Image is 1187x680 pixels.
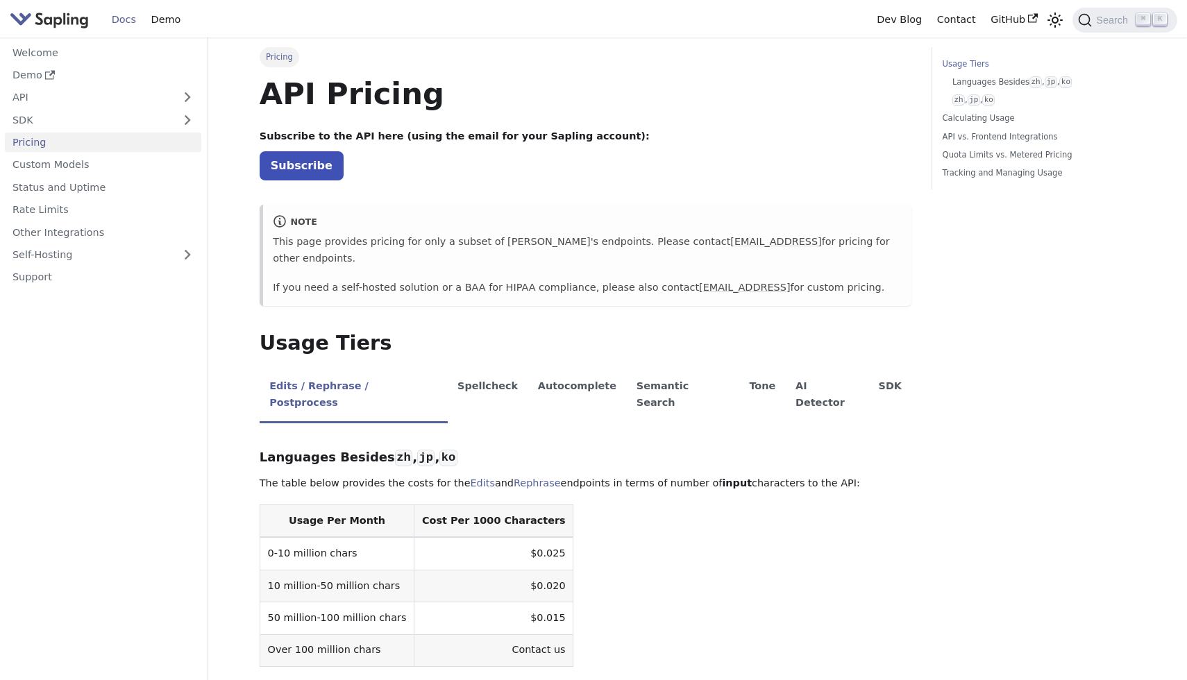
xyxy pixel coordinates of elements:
[1045,10,1066,30] button: Switch between dark and light mode (currently light mode)
[1072,8,1177,33] button: Search (Command+K)
[1092,15,1136,26] span: Search
[260,47,299,67] span: Pricing
[144,9,188,31] a: Demo
[260,47,912,67] nav: Breadcrumbs
[414,505,573,538] th: Cost Per 1000 Characters
[722,477,752,488] strong: input
[5,87,174,108] a: API
[260,537,414,570] td: 0-10 million chars
[174,110,201,130] button: Expand sidebar category 'SDK'
[514,477,561,488] a: Rephrase
[5,245,201,265] a: Self-Hosting
[260,602,414,634] td: 50 million-100 million chars
[260,475,912,492] p: The table below provides the costs for the and endpoints in terms of number of characters to the ...
[739,368,786,423] li: Tone
[626,368,739,423] li: Semantic Search
[417,450,435,466] code: jp
[260,450,912,466] h3: Languages Besides , ,
[968,94,980,106] code: jp
[448,368,528,423] li: Spellcheck
[10,10,89,30] img: Sapling.ai
[5,65,201,85] a: Demo
[5,133,201,153] a: Pricing
[943,148,1131,162] a: Quota Limits vs. Metered Pricing
[471,477,495,488] a: Edits
[414,537,573,570] td: $0.025
[5,177,201,197] a: Status and Uptime
[730,236,821,247] a: [EMAIL_ADDRESS]
[943,167,1131,180] a: Tracking and Managing Usage
[260,331,912,356] h2: Usage Tiers
[414,602,573,634] td: $0.015
[260,368,448,423] li: Edits / Rephrase / Postprocess
[5,200,201,220] a: Rate Limits
[5,267,201,287] a: Support
[952,94,1126,107] a: zh,jp,ko
[5,42,201,62] a: Welcome
[952,94,965,106] code: zh
[273,280,902,296] p: If you need a self-hosted solution or a BAA for HIPAA compliance, please also contact for custom ...
[104,9,144,31] a: Docs
[1153,13,1167,26] kbd: K
[929,9,984,31] a: Contact
[174,87,201,108] button: Expand sidebar category 'API'
[868,368,911,423] li: SDK
[1059,76,1072,88] code: ko
[273,214,902,231] div: note
[786,368,869,423] li: AI Detector
[528,368,626,423] li: Autocomplete
[943,130,1131,144] a: API vs. Frontend Integrations
[260,151,344,180] a: Subscribe
[952,76,1126,89] a: Languages Besideszh,jp,ko
[1045,76,1057,88] code: jp
[1136,13,1150,26] kbd: ⌘
[395,450,412,466] code: zh
[5,110,174,130] a: SDK
[983,9,1045,31] a: GitHub
[260,75,912,112] h1: API Pricing
[869,9,929,31] a: Dev Blog
[260,505,414,538] th: Usage Per Month
[273,234,902,267] p: This page provides pricing for only a subset of [PERSON_NAME]'s endpoints. Please contact for pri...
[260,130,650,142] strong: Subscribe to the API here (using the email for your Sapling account):
[260,570,414,602] td: 10 million-50 million chars
[414,570,573,602] td: $0.020
[260,634,414,666] td: Over 100 million chars
[1029,76,1042,88] code: zh
[414,634,573,666] td: Contact us
[943,112,1131,125] a: Calculating Usage
[10,10,94,30] a: Sapling.ai
[943,58,1131,71] a: Usage Tiers
[439,450,457,466] code: ko
[982,94,995,106] code: ko
[5,222,201,242] a: Other Integrations
[5,155,201,175] a: Custom Models
[699,282,790,293] a: [EMAIL_ADDRESS]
